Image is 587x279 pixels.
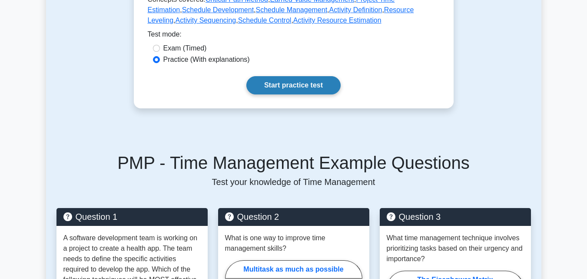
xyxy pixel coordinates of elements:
[56,152,531,173] h5: PMP - Time Management Example Questions
[225,212,362,222] h5: Question 2
[148,6,414,24] a: Resource Leveling
[56,177,531,187] p: Test your knowledge of Time Management
[148,29,440,43] div: Test mode:
[246,76,341,94] a: Start practice test
[163,43,207,54] label: Exam (Timed)
[238,17,292,24] a: Schedule Control
[63,212,201,222] h5: Question 1
[256,6,328,13] a: Schedule Management
[387,233,524,264] p: What time management technique involves prioritizing tasks based on their urgency and importance?
[225,260,362,279] label: Multitask as much as possible
[225,233,362,254] p: What is one way to improve time management skills?
[182,6,254,13] a: Schedule Development
[387,212,524,222] h5: Question 3
[293,17,381,24] a: Activity Resource Estimation
[163,54,250,65] label: Practice (With explanations)
[329,6,382,13] a: Activity Definition
[176,17,236,24] a: Activity Sequencing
